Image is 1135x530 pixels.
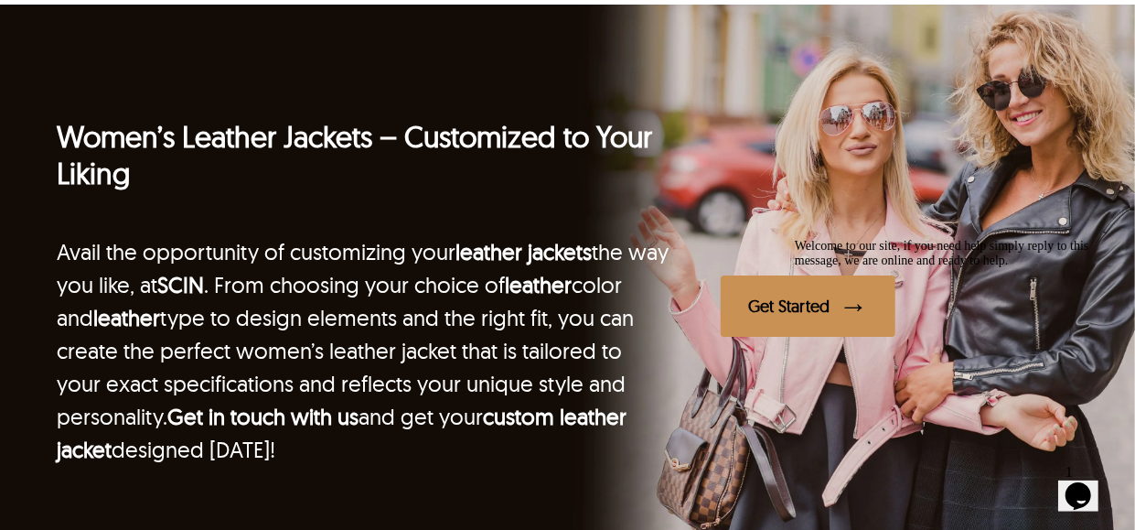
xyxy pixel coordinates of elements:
[1058,457,1117,512] iframe: chat widget
[167,403,359,430] a: Get in touch with us
[57,118,669,191] h2: Women’s Leather Jackets – Customized to Your Liking
[748,296,830,317] div: Get Started
[787,232,1117,448] iframe: chat widget
[57,235,669,466] p: Avail the opportunity of customizing your the way you like, at . From choosing your choice of col...
[455,238,592,265] a: leather jackets
[157,271,204,298] a: SCIN
[505,271,572,298] a: leather
[721,276,1078,337] a: Get Started
[7,7,302,36] span: Welcome to our site, if you need help simply reply to this message, we are online and ready to help.
[7,7,337,37] div: Welcome to our site, if you need help simply reply to this message, we are online and ready to help.
[93,304,160,331] a: leather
